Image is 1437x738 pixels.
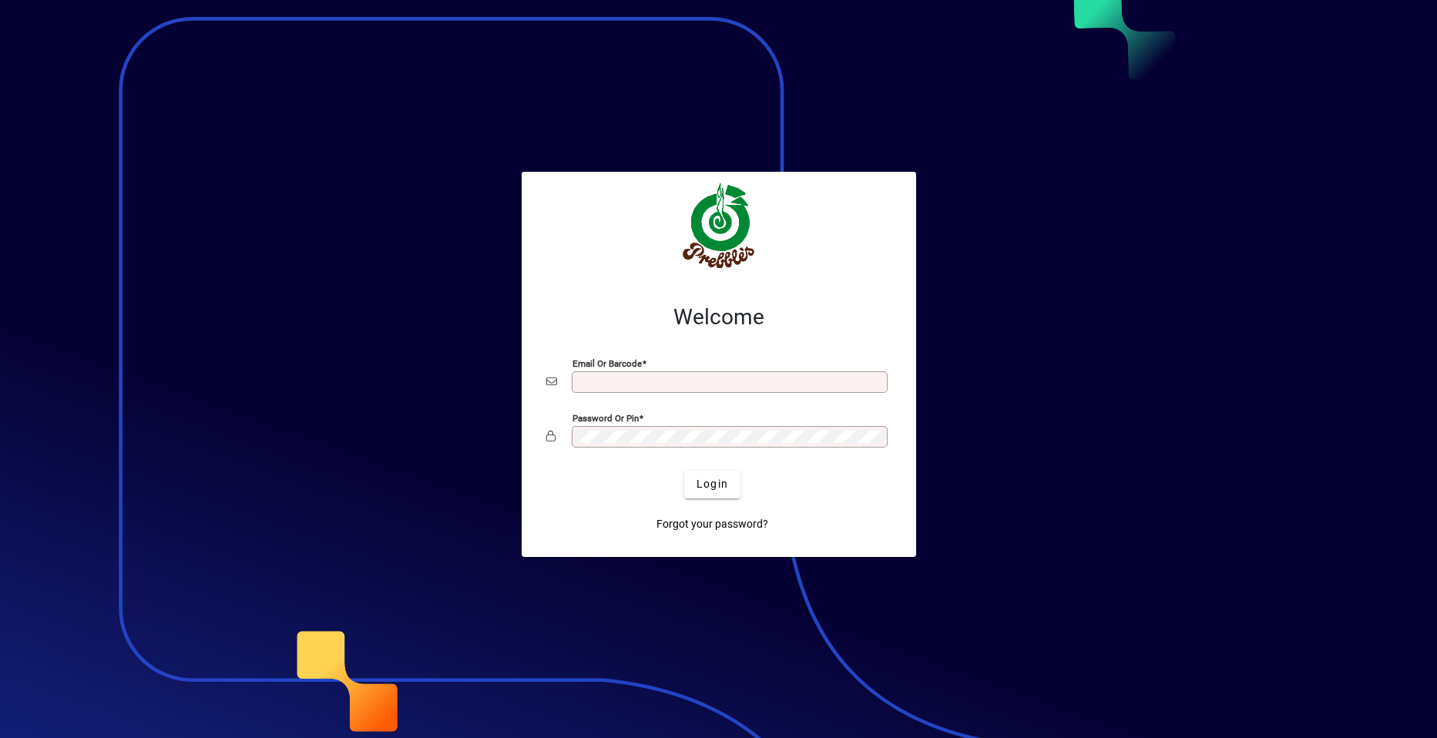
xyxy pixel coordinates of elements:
[572,357,642,368] mat-label: Email or Barcode
[572,412,639,423] mat-label: Password or Pin
[697,476,728,492] span: Login
[546,304,891,330] h2: Welcome
[684,471,740,498] button: Login
[656,516,768,532] span: Forgot your password?
[650,511,774,538] a: Forgot your password?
